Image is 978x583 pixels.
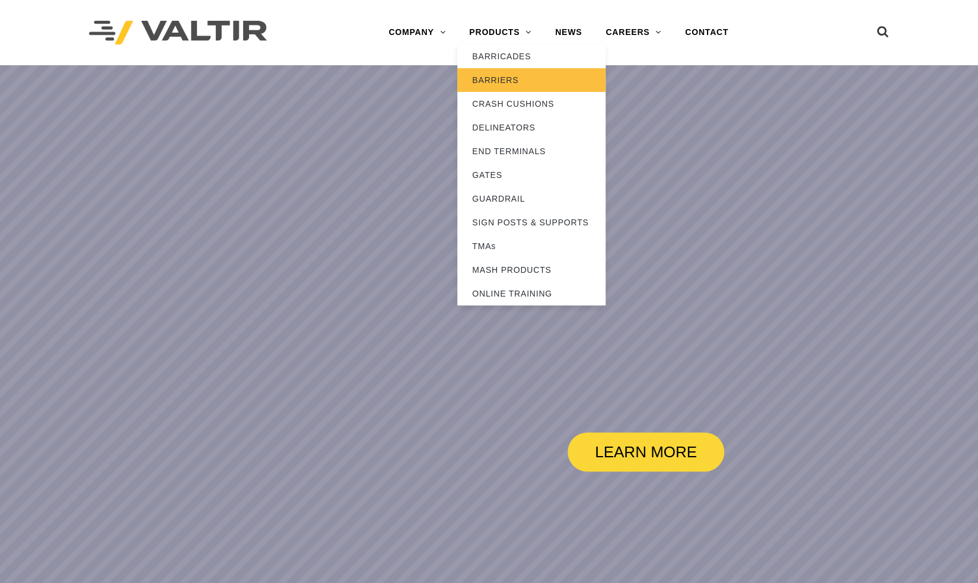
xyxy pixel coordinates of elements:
[457,258,606,282] a: MASH PRODUCTS
[457,21,543,44] a: PRODUCTS
[673,21,740,44] a: CONTACT
[457,282,606,305] a: ONLINE TRAINING
[89,21,267,45] img: Valtir
[457,139,606,163] a: END TERMINALS
[457,68,606,92] a: BARRIERS
[543,21,594,44] a: NEWS
[457,163,606,187] a: GATES
[457,92,606,116] a: CRASH CUSHIONS
[457,187,606,211] a: GUARDRAIL
[457,211,606,234] a: SIGN POSTS & SUPPORTS
[457,234,606,258] a: TMAs
[457,116,606,139] a: DELINEATORS
[568,432,724,472] a: LEARN MORE
[377,21,457,44] a: COMPANY
[457,44,606,68] a: BARRICADES
[594,21,673,44] a: CAREERS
